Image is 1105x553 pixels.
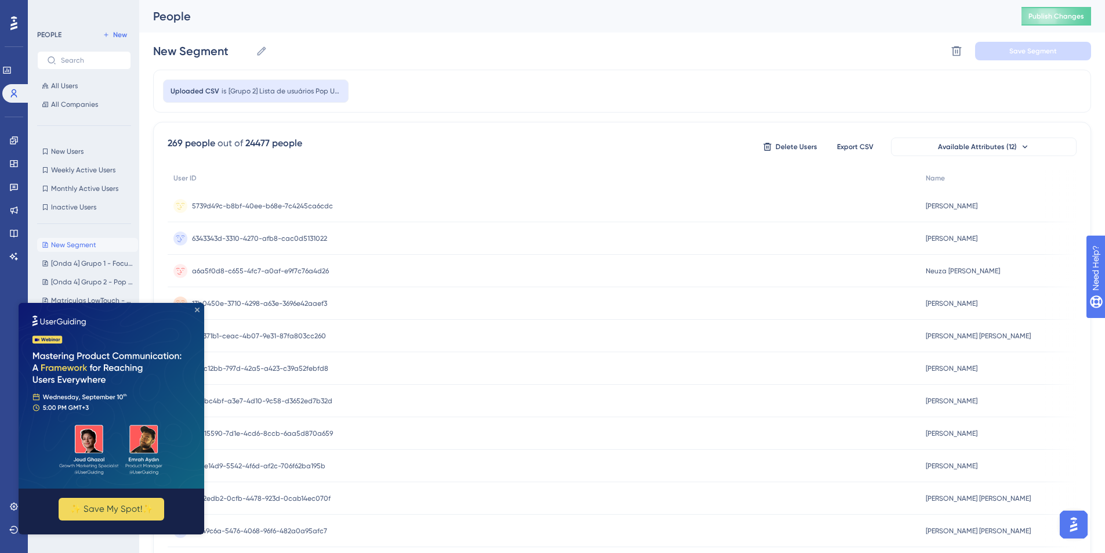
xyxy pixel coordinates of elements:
[926,266,1000,276] span: Neuza [PERSON_NAME]
[761,138,819,156] button: Delete Users
[176,5,181,9] div: Close Preview
[192,266,329,276] span: a6a5f0d8-c655-4fc7-a0af-e9f7c76a4d26
[245,136,302,150] div: 24477 people
[192,201,333,211] span: 5739d49c-b8bf-40ee-b68e-7c4245ca6cdc
[37,275,138,289] button: [Onda 4] Grupo 2 - Pop up
[229,86,341,96] span: [Grupo 2] Lista de usuários Pop Up Home da Pi - Onda 4 (novos usuários)
[192,526,327,536] span: f3449c6a-5476-4068-96f6-482a0a95afc7
[37,200,131,214] button: Inactive Users
[113,30,127,39] span: New
[37,256,138,270] button: [Onda 4] Grupo 1 - Focus no Banner LT
[1028,12,1084,21] span: Publish Changes
[51,100,98,109] span: All Companies
[51,203,96,212] span: Inactive Users
[938,142,1017,151] span: Available Attributes (12)
[51,165,115,175] span: Weekly Active Users
[51,147,84,156] span: New Users
[926,174,945,183] span: Name
[51,277,133,287] span: [Onda 4] Grupo 2 - Pop up
[51,184,118,193] span: Monthly Active Users
[192,299,327,308] span: 13b0450e-3710-4298-a63e-3696e42aaef3
[173,174,197,183] span: User ID
[37,163,131,177] button: Weekly Active Users
[926,234,977,243] span: [PERSON_NAME]
[37,294,138,308] button: Matrículas LowTouch - Não acessaram o modal
[218,136,243,150] div: out of
[51,81,78,91] span: All Users
[40,195,146,218] button: ✨ Save My Spot!✨
[926,201,977,211] span: [PERSON_NAME]
[926,526,1031,536] span: [PERSON_NAME] [PERSON_NAME]
[37,182,131,196] button: Monthly Active Users
[37,144,131,158] button: New Users
[192,494,331,503] span: 9522edb2-0cfb-4478-923d-0cab14ec070f
[37,238,138,252] button: New Segment
[192,364,328,373] span: c95c12bb-797d-42a5-a423-c39a52febfd8
[61,56,121,64] input: Search
[1009,46,1057,56] span: Save Segment
[776,142,817,151] span: Delete Users
[975,42,1091,60] button: Save Segment
[837,142,874,151] span: Export CSV
[1021,7,1091,26] button: Publish Changes
[926,494,1031,503] span: [PERSON_NAME] [PERSON_NAME]
[891,138,1077,156] button: Available Attributes (12)
[27,3,73,17] span: Need Help?
[192,331,326,341] span: 97e371b1-ceac-4b07-9e31-87fa803cc260
[926,396,977,406] span: [PERSON_NAME]
[222,86,226,96] span: is
[192,234,327,243] span: 6343343d-3310-4270-afb8-cac0d5131022
[926,299,977,308] span: [PERSON_NAME]
[826,138,884,156] button: Export CSV
[51,259,133,268] span: [Onda 4] Grupo 1 - Focus no Banner LT
[171,86,219,96] span: Uploaded CSV
[37,79,131,93] button: All Users
[153,43,251,59] input: Segment Name
[926,364,977,373] span: [PERSON_NAME]
[926,331,1031,341] span: [PERSON_NAME] [PERSON_NAME]
[926,429,977,438] span: [PERSON_NAME]
[153,8,992,24] div: People
[192,429,333,438] span: ecc15590-7d1e-4cd6-8ccb-6aa5d870a659
[1056,507,1091,542] iframe: UserGuiding AI Assistant Launcher
[168,136,215,150] div: 269 people
[51,240,96,250] span: New Segment
[192,461,325,471] span: bc2e14d9-5542-4f6d-af2c-706f62ba195b
[192,396,332,406] span: 3ebbc4bf-a3e7-4d10-9c58-d3652ed7b32d
[51,296,133,305] span: Matrículas LowTouch - Não acessaram o modal
[37,30,61,39] div: PEOPLE
[926,461,977,471] span: [PERSON_NAME]
[99,28,131,42] button: New
[37,97,131,111] button: All Companies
